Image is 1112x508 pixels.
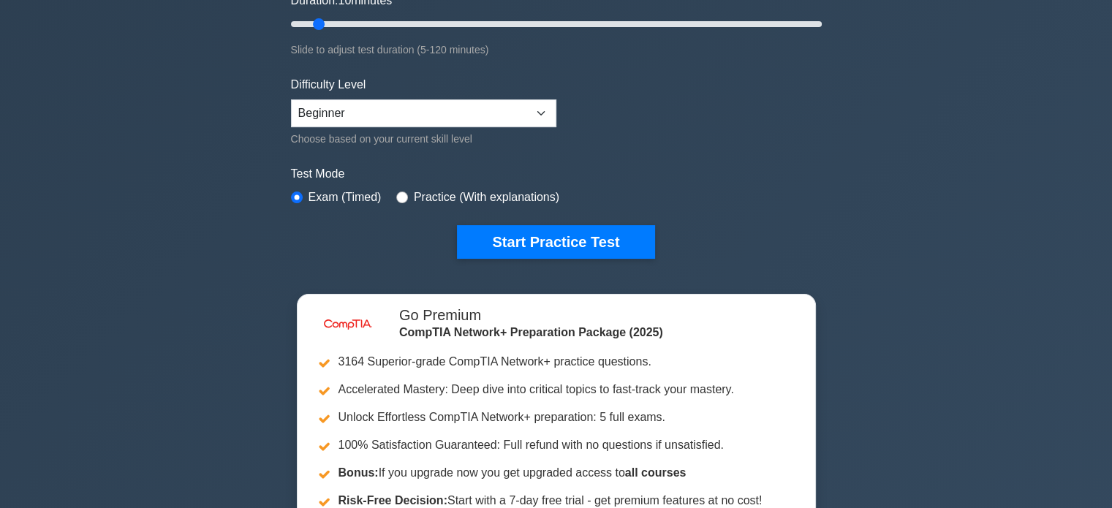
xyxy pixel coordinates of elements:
div: Slide to adjust test duration (5-120 minutes) [291,41,822,58]
label: Difficulty Level [291,76,366,94]
div: Choose based on your current skill level [291,130,556,148]
label: Practice (With explanations) [414,189,559,206]
label: Test Mode [291,165,822,183]
label: Exam (Timed) [309,189,382,206]
button: Start Practice Test [457,225,654,259]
